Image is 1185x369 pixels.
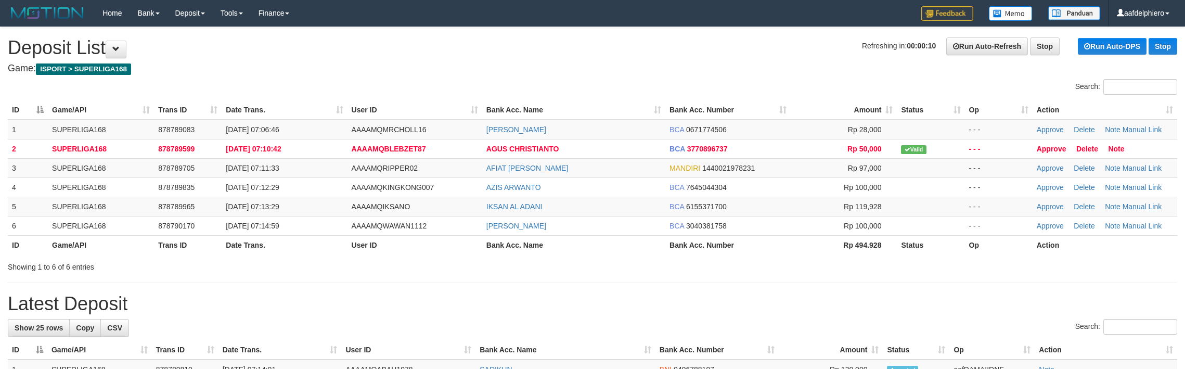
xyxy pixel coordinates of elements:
span: 878789835 [158,183,195,192]
span: AAAAMQMRCHOLL16 [352,125,427,134]
a: AZIS ARWANTO [486,183,541,192]
h1: Deposit List [8,37,1177,58]
span: [DATE] 07:06:46 [226,125,279,134]
input: Search: [1103,319,1177,335]
span: [DATE] 07:10:42 [226,145,281,153]
th: User ID [347,235,482,255]
td: 5 [8,197,48,216]
span: Rp 100,000 [844,222,881,230]
th: Trans ID: activate to sort column ascending [152,340,218,360]
span: Copy 0671774506 to clipboard [686,125,727,134]
td: - - - [965,120,1033,139]
th: Action: activate to sort column ascending [1033,100,1177,120]
span: BCA [669,222,684,230]
th: Op: activate to sort column ascending [965,100,1033,120]
a: Manual Link [1123,183,1162,192]
th: Game/API: activate to sort column ascending [48,100,154,120]
span: Copy 6155371700 to clipboard [686,202,727,211]
th: Bank Acc. Name [482,235,665,255]
th: Status [897,235,964,255]
th: Action: activate to sort column ascending [1035,340,1177,360]
th: Bank Acc. Name: activate to sort column ascending [482,100,665,120]
span: Rp 119,928 [844,202,881,211]
th: Op [965,235,1033,255]
th: Date Trans.: activate to sort column ascending [218,340,342,360]
a: Run Auto-DPS [1078,38,1147,55]
a: Note [1105,125,1120,134]
span: [DATE] 07:11:33 [226,164,279,172]
a: Delete [1074,125,1094,134]
a: AGUS CHRISTIANTO [486,145,559,153]
a: Note [1105,222,1120,230]
span: AAAAMQBLEBZET87 [352,145,426,153]
img: MOTION_logo.png [8,5,87,21]
td: 3 [8,158,48,177]
span: 878789083 [158,125,195,134]
label: Search: [1075,79,1177,95]
span: AAAAMQIKSANO [352,202,410,211]
td: SUPERLIGA168 [48,177,154,197]
th: Date Trans.: activate to sort column ascending [222,100,347,120]
img: Feedback.jpg [921,6,973,21]
span: [DATE] 07:14:59 [226,222,279,230]
span: AAAAMQKINGKONG007 [352,183,434,192]
span: Refreshing in: [862,42,936,50]
th: Amount: activate to sort column ascending [791,100,897,120]
th: Trans ID: activate to sort column ascending [154,100,222,120]
a: Show 25 rows [8,319,70,337]
span: [DATE] 07:13:29 [226,202,279,211]
td: SUPERLIGA168 [48,216,154,235]
a: Delete [1074,222,1094,230]
span: Valid transaction [901,145,926,154]
th: Op: activate to sort column ascending [949,340,1035,360]
td: SUPERLIGA168 [48,158,154,177]
th: Trans ID [154,235,222,255]
th: Rp 494.928 [791,235,897,255]
td: - - - [965,158,1033,177]
a: Note [1108,145,1124,153]
td: - - - [965,177,1033,197]
a: Manual Link [1123,222,1162,230]
div: Showing 1 to 6 of 6 entries [8,258,486,272]
th: ID: activate to sort column descending [8,100,48,120]
td: - - - [965,197,1033,216]
input: Search: [1103,79,1177,95]
a: Manual Link [1123,164,1162,172]
h1: Latest Deposit [8,294,1177,314]
th: Bank Acc. Number: activate to sort column ascending [665,100,791,120]
span: Copy 3770896737 to clipboard [687,145,728,153]
th: Game/API [48,235,154,255]
th: Bank Acc. Number: activate to sort column ascending [655,340,779,360]
a: Delete [1074,164,1094,172]
th: Status: activate to sort column ascending [883,340,949,360]
span: Copy 1440021978231 to clipboard [702,164,755,172]
a: Approve [1037,222,1064,230]
a: Manual Link [1123,202,1162,211]
span: [DATE] 07:12:29 [226,183,279,192]
td: SUPERLIGA168 [48,139,154,158]
a: Manual Link [1123,125,1162,134]
th: Amount: activate to sort column ascending [779,340,883,360]
th: User ID: activate to sort column ascending [341,340,475,360]
a: Stop [1030,37,1060,55]
a: Approve [1037,145,1066,153]
span: Rp 28,000 [848,125,882,134]
span: 878789705 [158,164,195,172]
th: Action [1033,235,1177,255]
span: ISPORT > SUPERLIGA168 [36,63,131,75]
th: Bank Acc. Name: activate to sort column ascending [475,340,655,360]
a: [PERSON_NAME] [486,125,546,134]
span: Copy 3040381758 to clipboard [686,222,727,230]
span: 878789599 [158,145,195,153]
a: Approve [1037,202,1064,211]
a: [PERSON_NAME] [486,222,546,230]
td: - - - [965,216,1033,235]
td: 2 [8,139,48,158]
td: - - - [965,139,1033,158]
th: Date Trans. [222,235,347,255]
span: Rp 97,000 [848,164,882,172]
img: Button%20Memo.svg [989,6,1033,21]
label: Search: [1075,319,1177,335]
a: AFIAT [PERSON_NAME] [486,164,568,172]
a: Delete [1076,145,1098,153]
